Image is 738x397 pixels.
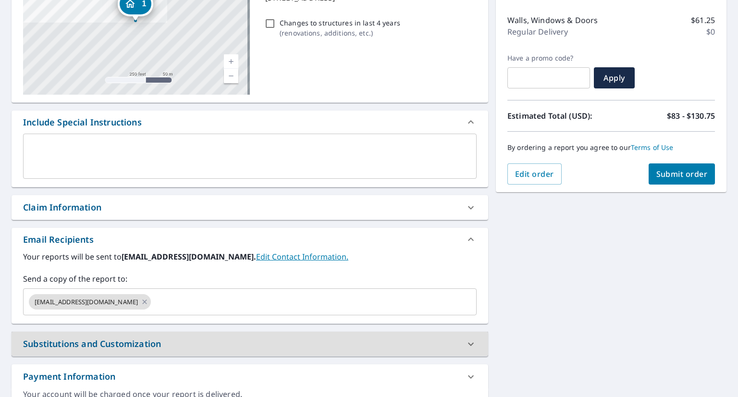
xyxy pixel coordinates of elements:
[706,26,715,37] p: $0
[29,298,144,307] span: [EMAIL_ADDRESS][DOMAIN_NAME]
[507,163,562,185] button: Edit order
[12,111,488,134] div: Include Special Instructions
[23,370,115,383] div: Payment Information
[122,251,256,262] b: [EMAIL_ADDRESS][DOMAIN_NAME].
[691,14,715,26] p: $61.25
[224,69,238,83] a: Current Level 17, Zoom Out
[29,294,151,310] div: [EMAIL_ADDRESS][DOMAIN_NAME]
[602,73,627,83] span: Apply
[12,195,488,220] div: Claim Information
[23,201,101,214] div: Claim Information
[23,337,161,350] div: Substitutions and Customization
[224,54,238,69] a: Current Level 17, Zoom In
[507,26,568,37] p: Regular Delivery
[649,163,715,185] button: Submit order
[507,14,598,26] p: Walls, Windows & Doors
[667,110,715,122] p: $83 - $130.75
[280,28,400,38] p: ( renovations, additions, etc. )
[656,169,708,179] span: Submit order
[23,251,477,262] label: Your reports will be sent to
[280,18,400,28] p: Changes to structures in last 4 years
[12,364,488,389] div: Payment Information
[631,143,674,152] a: Terms of Use
[507,54,590,62] label: Have a promo code?
[594,67,635,88] button: Apply
[12,332,488,356] div: Substitutions and Customization
[507,110,611,122] p: Estimated Total (USD):
[256,251,348,262] a: EditContactInfo
[507,143,715,152] p: By ordering a report you agree to our
[23,273,477,285] label: Send a copy of the report to:
[23,116,142,129] div: Include Special Instructions
[515,169,554,179] span: Edit order
[12,228,488,251] div: Email Recipients
[23,233,94,246] div: Email Recipients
